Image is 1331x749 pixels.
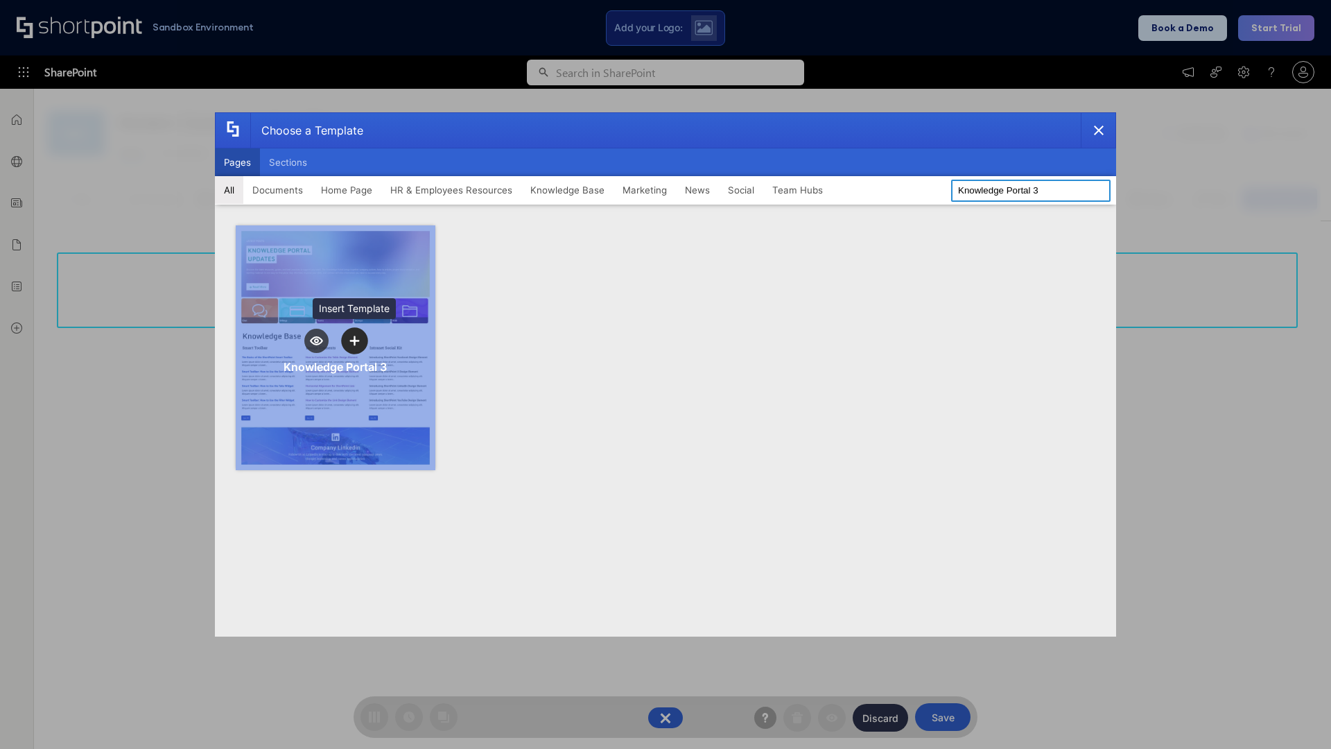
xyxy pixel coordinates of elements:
[1262,682,1331,749] iframe: Chat Widget
[312,176,381,204] button: Home Page
[381,176,521,204] button: HR & Employees Resources
[614,176,676,204] button: Marketing
[215,112,1116,637] div: template selector
[951,180,1111,202] input: Search
[676,176,719,204] button: News
[215,176,243,204] button: All
[260,148,316,176] button: Sections
[719,176,763,204] button: Social
[243,176,312,204] button: Documents
[763,176,832,204] button: Team Hubs
[215,148,260,176] button: Pages
[284,360,387,374] div: Knowledge Portal 3
[521,176,614,204] button: Knowledge Base
[250,113,363,148] div: Choose a Template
